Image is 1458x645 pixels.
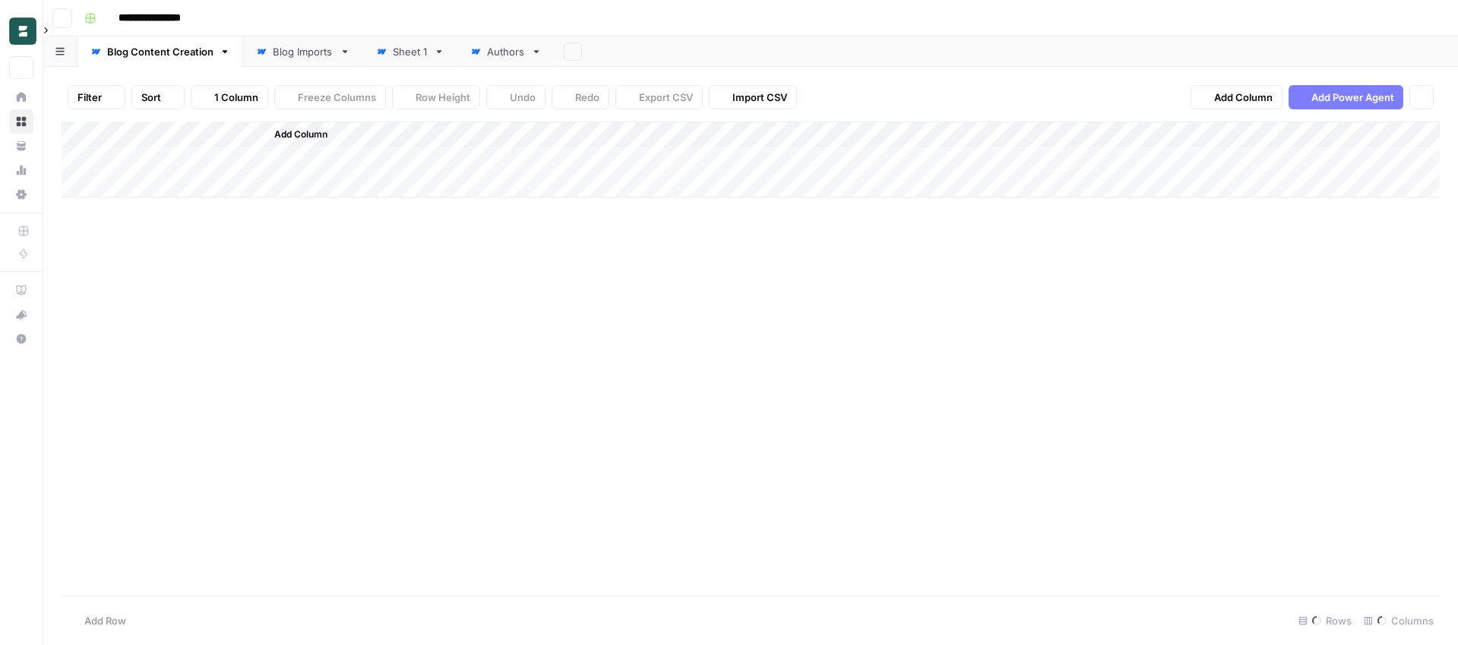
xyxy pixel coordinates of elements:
[9,302,33,327] button: What's new?
[510,90,536,105] span: Undo
[191,85,268,109] button: 1 Column
[1191,85,1282,109] button: Add Column
[243,36,363,67] a: Blog Imports
[77,90,102,105] span: Filter
[9,134,33,158] a: Your Data
[141,90,161,105] span: Sort
[552,85,609,109] button: Redo
[487,44,525,59] div: Authors
[457,36,555,67] a: Authors
[1292,609,1358,633] div: Rows
[274,85,386,109] button: Freeze Columns
[9,85,33,109] a: Home
[575,90,599,105] span: Redo
[1214,90,1273,105] span: Add Column
[255,125,334,144] button: Add Column
[1289,85,1403,109] button: Add Power Agent
[393,44,428,59] div: Sheet 1
[273,44,334,59] div: Blog Imports
[9,327,33,351] button: Help + Support
[62,609,135,633] button: Add Row
[9,182,33,207] a: Settings
[1358,609,1440,633] div: Columns
[416,90,470,105] span: Row Height
[10,303,33,326] div: What's new?
[615,85,703,109] button: Export CSV
[9,109,33,134] a: Browse
[9,12,33,50] button: Workspace: Borderless
[84,613,126,628] span: Add Row
[486,85,546,109] button: Undo
[9,278,33,302] a: AirOps Academy
[9,17,36,45] img: Borderless Logo
[709,85,797,109] button: Import CSV
[298,90,376,105] span: Freeze Columns
[214,90,258,105] span: 1 Column
[639,90,693,105] span: Export CSV
[9,158,33,182] a: Usage
[77,36,243,67] a: Blog Content Creation
[1311,90,1394,105] span: Add Power Agent
[107,44,213,59] div: Blog Content Creation
[131,85,185,109] button: Sort
[274,128,327,141] span: Add Column
[732,90,787,105] span: Import CSV
[68,85,125,109] button: Filter
[363,36,457,67] a: Sheet 1
[392,85,480,109] button: Row Height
